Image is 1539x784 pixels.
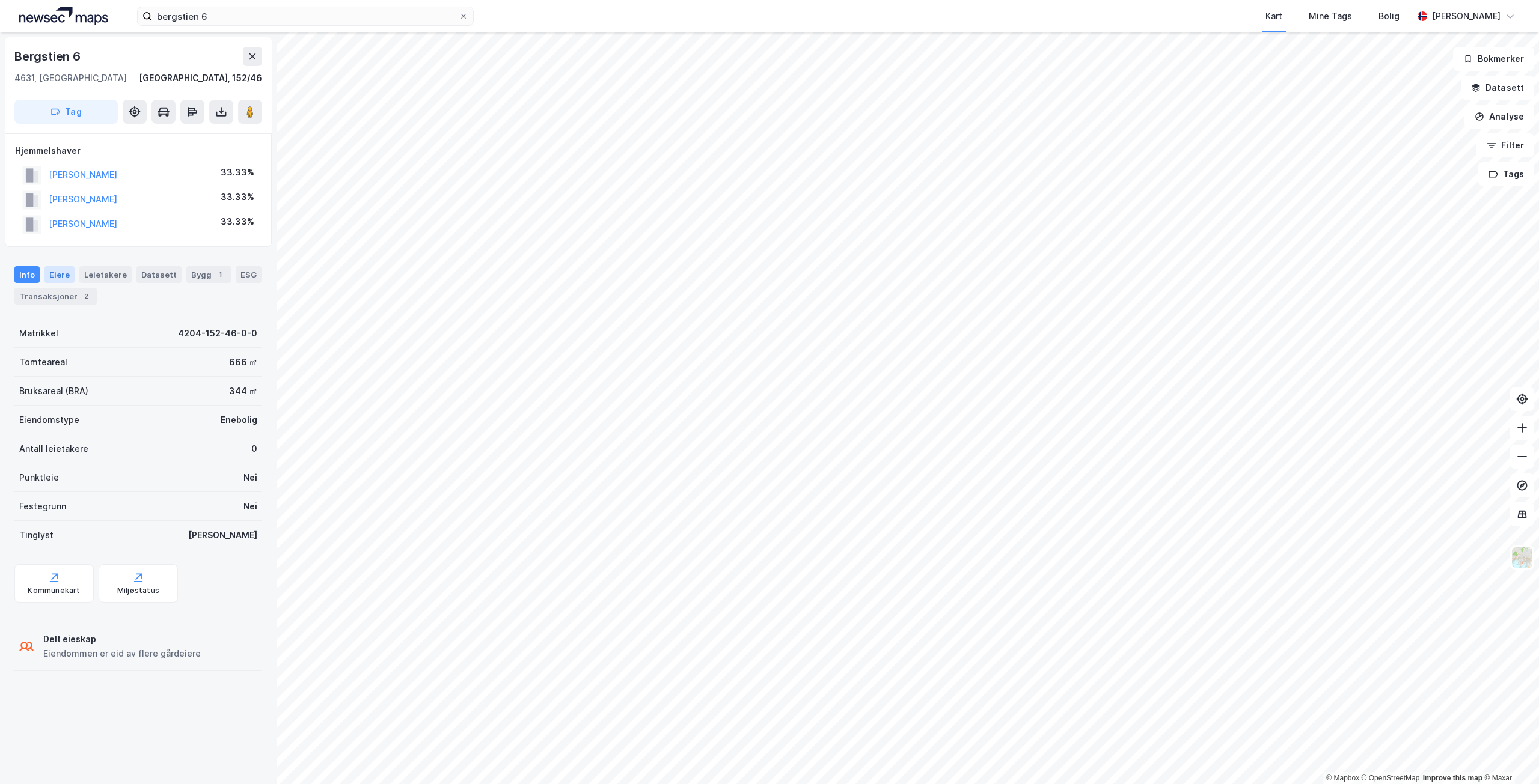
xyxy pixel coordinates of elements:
div: Leietakere [79,266,132,283]
div: Hjemmelshaver [15,144,262,158]
iframe: Chat Widget [1479,726,1539,784]
div: Nei [243,499,257,514]
div: Antall leietakere [19,442,88,456]
div: 33.33% [221,165,254,180]
div: Kontrollprogram for chat [1479,726,1539,784]
input: Søk på adresse, matrikkel, gårdeiere, leietakere eller personer [152,7,459,25]
div: Kart [1265,9,1282,23]
img: logo.a4113a55bc3d86da70a041830d287a7e.svg [19,7,108,25]
div: Enebolig [221,413,257,427]
div: 2 [80,290,92,302]
div: Matrikkel [19,326,58,341]
div: [PERSON_NAME] [188,528,257,542]
div: Nei [243,470,257,485]
button: Bokmerker [1453,47,1534,71]
div: Transaksjoner [14,288,97,305]
div: Bergstien 6 [14,47,83,66]
a: OpenStreetMap [1362,774,1420,782]
div: Punktleie [19,470,59,485]
div: Bolig [1378,9,1400,23]
div: 33.33% [221,190,254,204]
div: Eiendomstype [19,413,79,427]
div: 4631, [GEOGRAPHIC_DATA] [14,71,127,85]
div: 344 ㎡ [229,384,257,398]
div: Eiere [44,266,75,283]
a: Mapbox [1326,774,1359,782]
div: Eiendommen er eid av flere gårdeiere [43,646,201,661]
div: 33.33% [221,214,254,229]
button: Datasett [1461,76,1534,100]
div: Delt eieskap [43,632,201,646]
div: [GEOGRAPHIC_DATA], 152/46 [139,71,262,85]
div: Kommunekart [28,586,80,595]
div: ESG [236,266,262,283]
div: Mine Tags [1309,9,1352,23]
div: Bruksareal (BRA) [19,384,88,398]
div: Miljøstatus [117,586,159,595]
img: Z [1511,546,1534,569]
div: Festegrunn [19,499,66,514]
div: 4204-152-46-0-0 [178,326,257,341]
button: Analyse [1464,105,1534,129]
div: Bygg [186,266,231,283]
button: Tags [1478,162,1534,186]
a: Improve this map [1423,774,1482,782]
div: Info [14,266,40,283]
div: 0 [251,442,257,456]
button: Tag [14,100,118,124]
div: Tinglyst [19,528,54,542]
div: Datasett [136,266,182,283]
div: 1 [214,269,226,281]
div: [PERSON_NAME] [1432,9,1501,23]
div: Tomteareal [19,355,67,369]
div: 666 ㎡ [229,355,257,369]
button: Filter [1476,133,1534,157]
